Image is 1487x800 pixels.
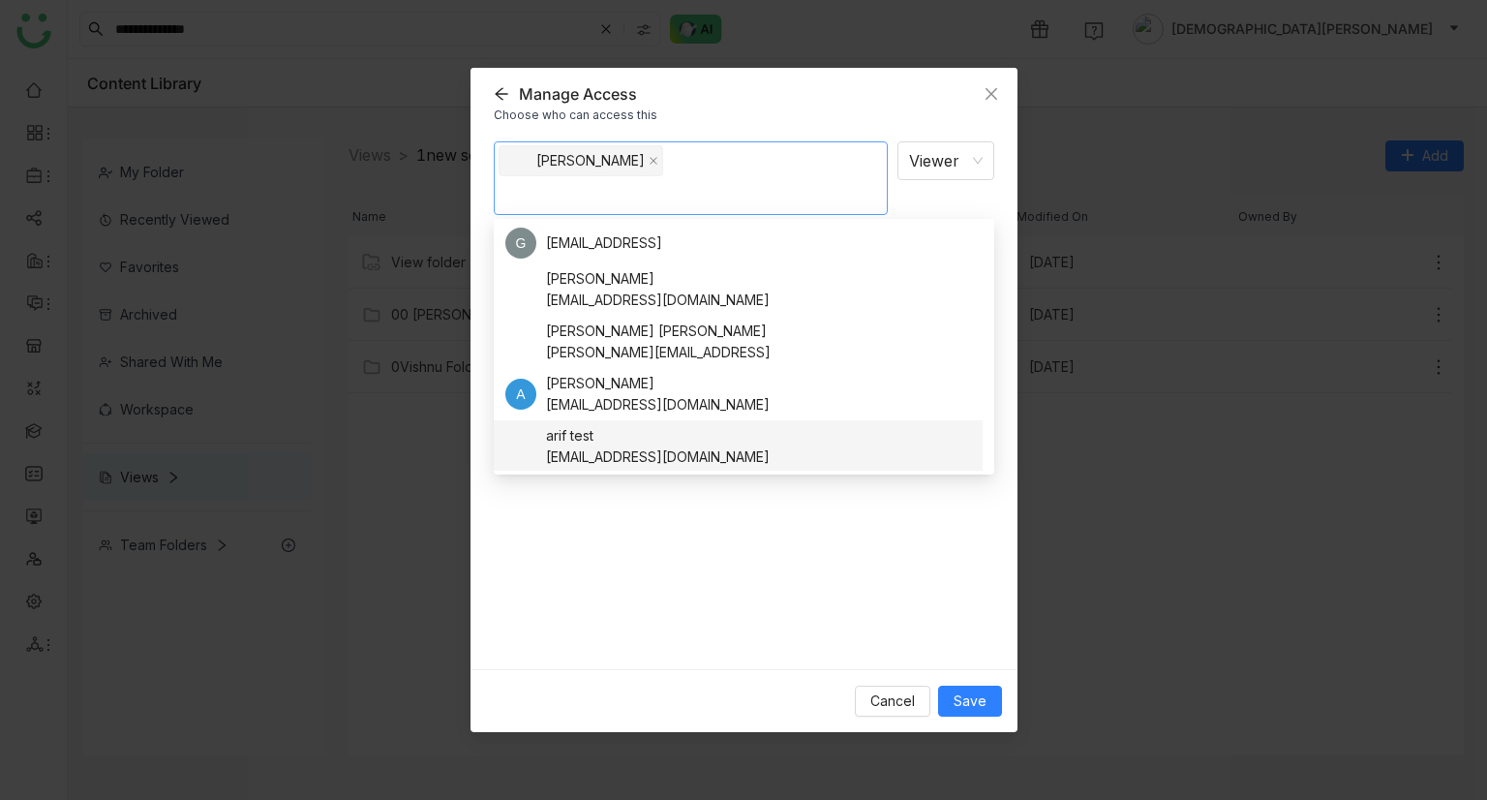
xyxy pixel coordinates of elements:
div: [EMAIL_ADDRESS][DOMAIN_NAME] [546,290,770,311]
div: [EMAIL_ADDRESS] [546,232,662,254]
img: 684be972847de31b02b70467 [507,151,527,170]
div: [PERSON_NAME] [546,373,770,394]
div: Manage Access [519,83,637,105]
div: [EMAIL_ADDRESS][DOMAIN_NAME] [546,394,770,415]
nz-option-item: arif [494,368,983,420]
span: Cancel [870,691,915,712]
div: [PERSON_NAME][EMAIL_ADDRESS] [546,342,771,363]
button: Save [938,686,1002,717]
div: [EMAIL_ADDRESS][DOMAIN_NAME] [546,446,770,468]
div: G [505,228,536,259]
nz-select-item: Viewer [909,142,983,179]
div: A [505,379,536,410]
nz-option-item: Anil Reddy Kesireddy [494,316,983,368]
nz-option-item: arif test [494,420,983,473]
button: Close [965,68,1017,120]
span: Save [954,691,986,712]
nz-option-item: gayatrir@gtmbuddy.ai [494,223,983,263]
nz-select-item: chiru balaya [499,145,663,176]
div: [PERSON_NAME] [536,146,645,175]
img: 684abccfde261c4b36a4c026 [505,431,536,462]
nz-option-item: aavi aavi [494,263,983,316]
button: Cancel [855,686,930,717]
div: [PERSON_NAME] [546,268,770,290]
img: 684a9b57de261c4b36a3d29f [505,326,536,357]
div: Choose who can access this [494,105,994,126]
div: arif test [546,425,770,446]
div: [PERSON_NAME] [PERSON_NAME] [546,321,771,342]
img: 684fd8469a55a50394c15cc7 [505,274,536,305]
